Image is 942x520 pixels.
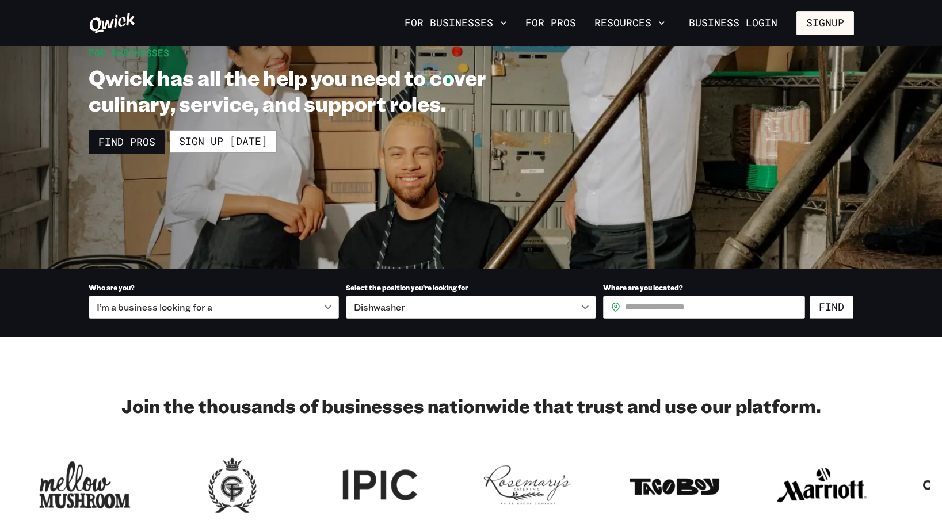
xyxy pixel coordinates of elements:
[334,454,426,516] img: Logo for IPIC
[481,454,573,516] img: Logo for Rosemary's Catering
[521,13,581,33] a: For Pros
[628,454,720,516] img: Logo for Taco Boy
[89,64,548,116] h1: Qwick has all the help you need to cover culinary, service, and support roles.
[39,454,131,516] img: Logo for Mellow Mushroom
[170,130,277,153] a: Sign up [DATE]
[796,11,854,35] button: Signup
[186,454,279,516] img: Logo for Georgian Terrace
[603,283,683,292] span: Where are you located?
[89,296,339,319] div: I’m a business looking for a
[776,454,868,516] img: Logo for Marriott
[400,13,512,33] button: For Businesses
[89,47,169,59] span: For Businesses
[346,283,468,292] span: Select the position you’re looking for
[346,296,596,319] div: Dishwasher
[89,283,135,292] span: Who are you?
[810,296,853,319] button: Find
[89,130,165,154] a: Find Pros
[590,13,670,33] button: Resources
[89,394,854,417] h2: Join the thousands of businesses nationwide that trust and use our platform.
[679,11,787,35] a: Business Login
